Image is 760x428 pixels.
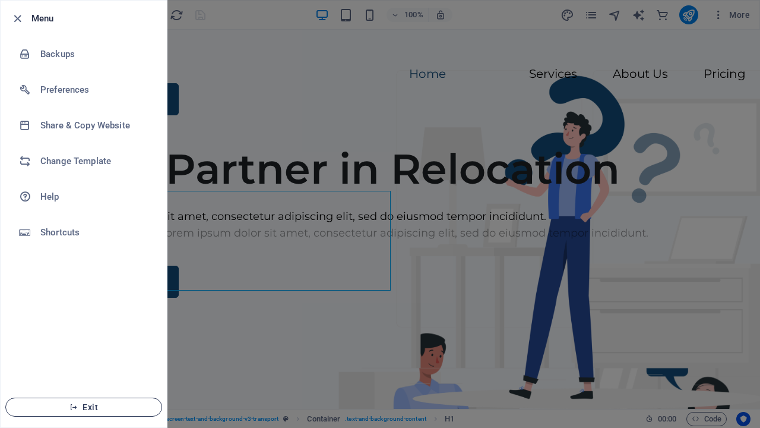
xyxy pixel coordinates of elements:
button: Exit [5,398,162,417]
h6: Help [40,190,150,204]
a: Help [1,179,167,215]
h6: Preferences [40,83,150,97]
h6: Shortcuts [40,225,150,240]
h6: Backups [40,47,150,61]
h6: Share & Copy Website [40,118,150,133]
h6: Menu [31,11,157,26]
h6: Change Template [40,154,150,168]
span: Exit [15,402,152,412]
